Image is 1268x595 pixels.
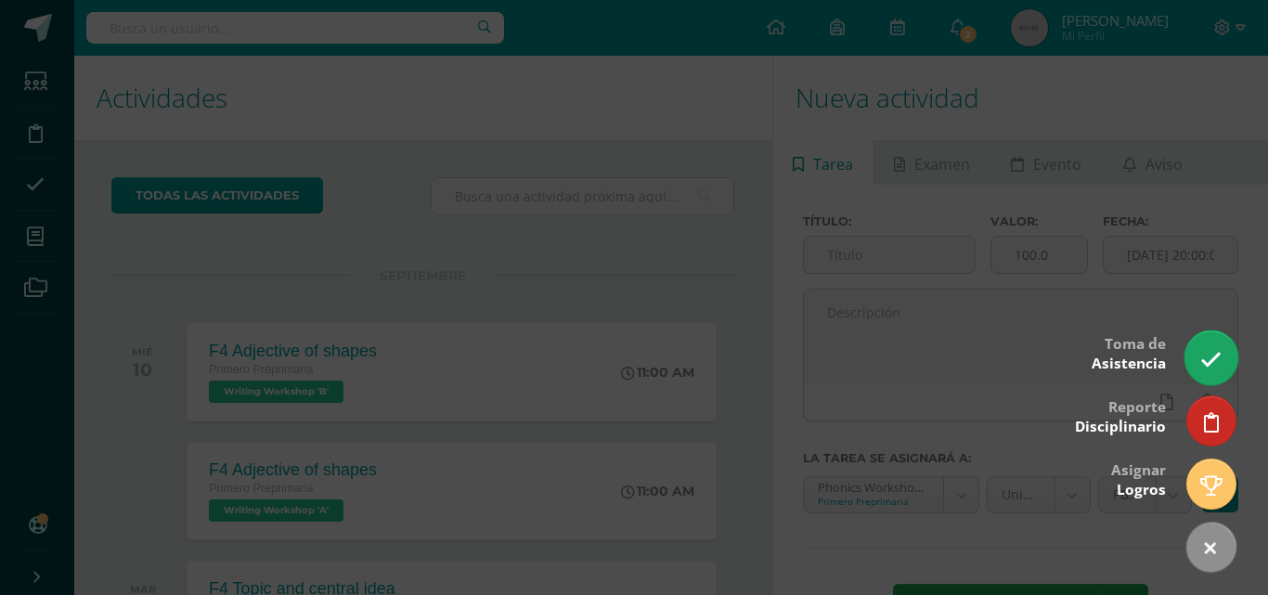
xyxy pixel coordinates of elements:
div: Reporte [1075,385,1166,446]
div: Toma de [1092,322,1166,382]
span: Asistencia [1092,354,1166,373]
span: Logros [1117,480,1166,499]
div: Asignar [1111,448,1166,509]
span: Disciplinario [1075,417,1166,436]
